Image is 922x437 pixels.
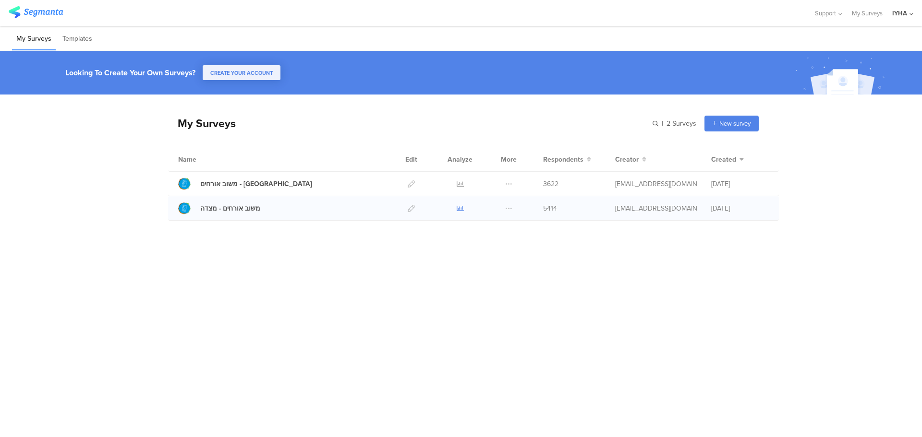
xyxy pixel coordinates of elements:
[711,154,744,165] button: Created
[543,154,591,165] button: Respondents
[210,69,273,77] span: CREATE YOUR ACCOUNT
[615,203,697,213] div: ofir@iyha.org.il
[711,179,769,189] div: [DATE]
[65,67,195,78] div: Looking To Create Your Own Surveys?
[9,6,63,18] img: segmanta logo
[401,147,422,171] div: Edit
[178,177,312,190] a: משוב אורחים - [GEOGRAPHIC_DATA]
[667,118,696,129] span: 2 Surveys
[711,203,769,213] div: [DATE]
[711,154,736,165] span: Created
[719,119,751,128] span: New survey
[446,147,474,171] div: Analyze
[178,202,260,214] a: משוב אורחים - מצדה
[498,147,519,171] div: More
[168,115,236,131] div: My Surveys
[200,179,312,189] div: משוב אורחים - עין גדי
[58,28,97,50] li: Templates
[200,203,260,213] div: משוב אורחים - מצדה
[815,9,836,18] span: Support
[660,118,665,129] span: |
[203,65,280,80] button: CREATE YOUR ACCOUNT
[543,154,583,165] span: Respondents
[178,154,236,165] div: Name
[543,203,557,213] span: 5414
[892,9,907,18] div: IYHA
[615,154,646,165] button: Creator
[543,179,558,189] span: 3622
[615,179,697,189] div: ofir@iyha.org.il
[615,154,639,165] span: Creator
[792,54,891,97] img: create_account_image.svg
[12,28,56,50] li: My Surveys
